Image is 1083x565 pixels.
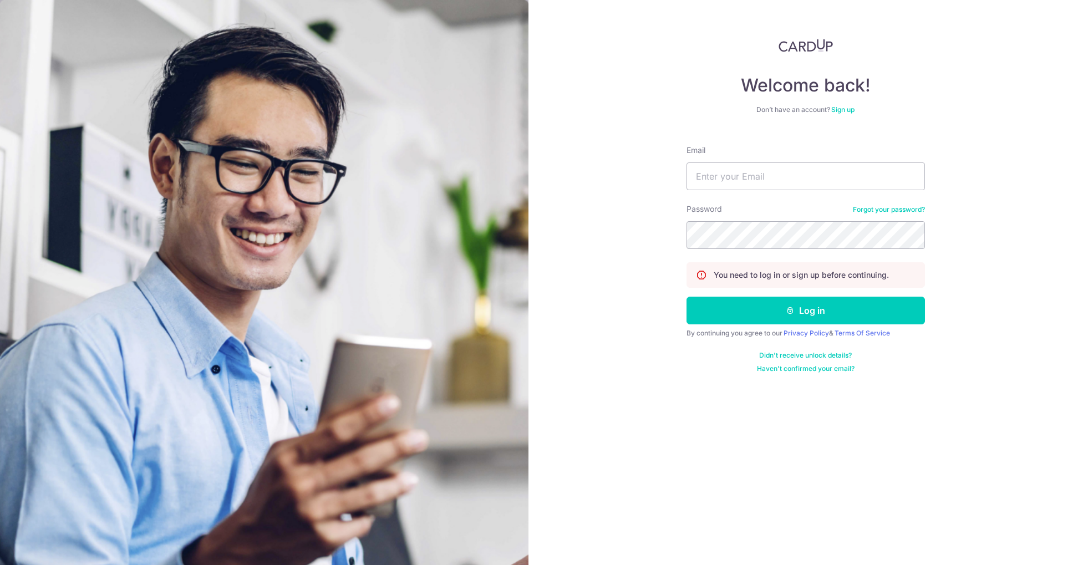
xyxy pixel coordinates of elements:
[687,329,925,338] div: By continuing you agree to our &
[687,203,722,215] label: Password
[831,105,855,114] a: Sign up
[779,39,833,52] img: CardUp Logo
[687,162,925,190] input: Enter your Email
[784,329,829,337] a: Privacy Policy
[853,205,925,214] a: Forgot your password?
[714,269,889,281] p: You need to log in or sign up before continuing.
[835,329,890,337] a: Terms Of Service
[687,297,925,324] button: Log in
[687,145,705,156] label: Email
[757,364,855,373] a: Haven't confirmed your email?
[687,74,925,96] h4: Welcome back!
[759,351,852,360] a: Didn't receive unlock details?
[687,105,925,114] div: Don’t have an account?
